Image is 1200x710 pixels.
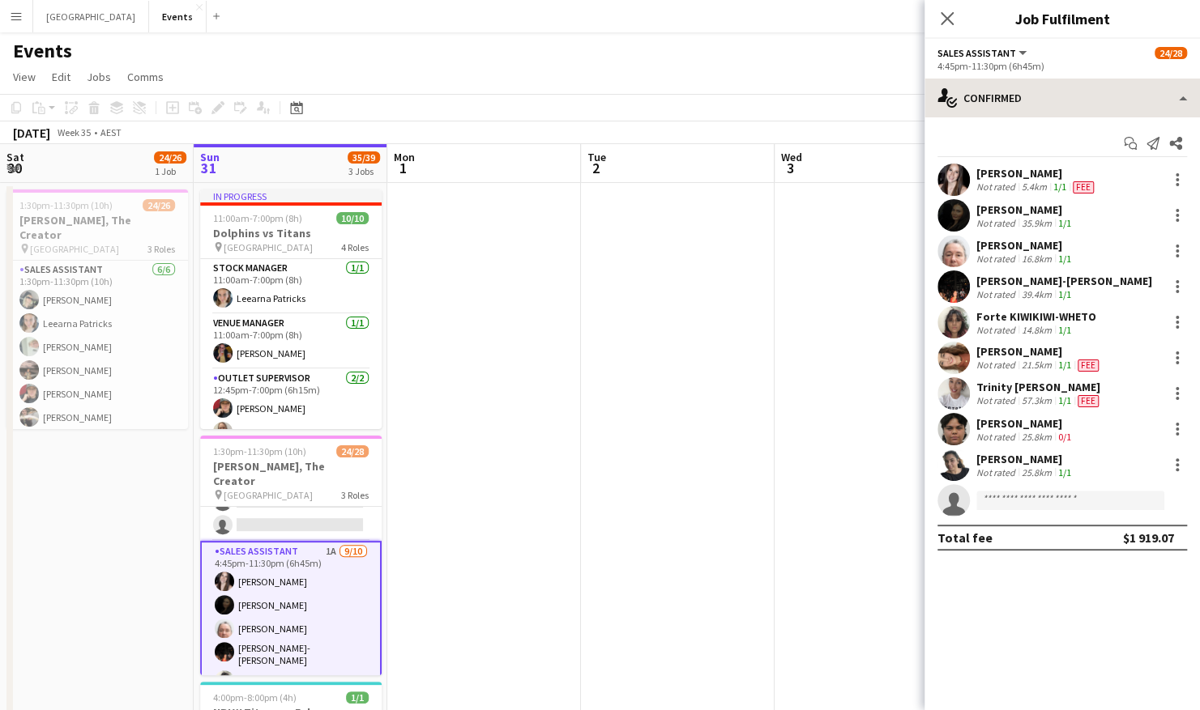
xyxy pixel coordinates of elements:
span: Sun [200,150,220,164]
div: Not rated [976,288,1019,300]
app-skills-label: 1/1 [1058,394,1071,406]
app-job-card: In progress11:00am-7:00pm (8h)10/10Dolphins vs Titans [GEOGRAPHIC_DATA]4 RolesStock Manager1/111:... [200,189,382,429]
span: 24/28 [1155,47,1187,59]
div: Crew has different fees then in role [1074,359,1102,372]
span: 30 [4,159,24,177]
h3: Job Fulfilment [925,8,1200,29]
div: [PERSON_NAME] [976,452,1074,466]
span: [GEOGRAPHIC_DATA] [224,489,313,501]
div: Not rated [976,324,1019,336]
span: Sales Assistant [937,47,1016,59]
span: Fee [1078,395,1099,407]
span: Tue [587,150,606,164]
div: 25.8km [1019,431,1055,443]
span: 3 Roles [341,489,369,501]
a: Comms [121,66,170,87]
span: Comms [127,70,164,84]
app-card-role: Stock Manager1/111:00am-7:00pm (8h)Leearna Patricks [200,259,382,314]
span: Week 35 [53,126,94,138]
div: 5.4km [1019,181,1050,193]
button: Sales Assistant [937,47,1029,59]
div: [PERSON_NAME] [976,202,1074,217]
div: 16.8km [1019,253,1055,265]
span: Jobs [87,70,111,84]
a: View [6,66,42,87]
div: 4:45pm-11:30pm (6h45m) [937,60,1187,72]
app-skills-label: 1/1 [1058,288,1071,300]
div: $1 919.07 [1123,529,1174,546]
h3: Dolphins vs Titans [200,226,382,240]
div: [PERSON_NAME] [976,238,1074,253]
span: 1:30pm-11:30pm (10h) [213,445,306,457]
div: 1 Job [155,165,186,177]
span: 3 [779,159,802,177]
div: 39.4km [1019,288,1055,300]
div: 3 Jobs [348,165,379,177]
span: 1/1 [346,691,369,704]
app-card-role: Outlet Supervisor2/212:45pm-7:00pm (6h15m)[PERSON_NAME][PERSON_NAME] [200,369,382,448]
app-skills-label: 1/1 [1058,253,1071,265]
span: View [13,70,36,84]
span: 1 [391,159,415,177]
div: 25.8km [1019,466,1055,478]
div: Not rated [976,181,1019,193]
span: Fee [1073,181,1094,193]
button: Events [149,1,207,32]
span: 2 [585,159,606,177]
div: Crew has different fees then in role [1070,181,1097,193]
span: Sat [6,150,24,164]
div: Confirmed [925,79,1200,117]
div: 57.3km [1019,394,1055,407]
div: Not rated [976,217,1019,229]
div: Forte KIWIKIWI-WHETO [976,309,1096,324]
span: 4 Roles [341,241,369,253]
div: 14.8km [1019,324,1055,336]
app-card-role: Venue Manager1/111:00am-7:00pm (8h)[PERSON_NAME] [200,314,382,369]
span: 31 [198,159,220,177]
div: Not rated [976,359,1019,372]
div: 35.9km [1019,217,1055,229]
span: 1:30pm-11:30pm (10h) [19,199,113,211]
app-skills-label: 1/1 [1058,324,1071,336]
app-skills-label: 1/1 [1053,181,1066,193]
span: 4:00pm-8:00pm (4h) [213,691,297,704]
div: Trinity [PERSON_NAME] [976,380,1102,394]
div: [PERSON_NAME] [976,344,1102,359]
app-job-card: 1:30pm-11:30pm (10h)24/26[PERSON_NAME], The Creator [GEOGRAPHIC_DATA]3 RolesSales Assistant6/61:3... [6,189,188,429]
span: [GEOGRAPHIC_DATA] [224,241,313,253]
a: Jobs [80,66,117,87]
a: Edit [45,66,77,87]
div: Total fee [937,529,993,546]
app-skills-label: 1/1 [1058,359,1071,371]
span: Fee [1078,359,1099,372]
button: [GEOGRAPHIC_DATA] [33,1,149,32]
app-skills-label: 0/1 [1058,431,1071,443]
h1: Events [13,39,72,63]
span: 10/10 [336,212,369,224]
div: [PERSON_NAME]-[PERSON_NAME] [976,274,1152,288]
h3: [PERSON_NAME], The Creator [200,459,382,488]
div: In progress [200,189,382,202]
div: [DATE] [13,125,50,141]
span: 24/26 [154,151,186,164]
span: 35/39 [348,151,380,164]
span: [GEOGRAPHIC_DATA] [30,243,119,255]
div: Not rated [976,431,1019,443]
div: Not rated [976,466,1019,478]
span: Edit [52,70,70,84]
div: AEST [100,126,122,138]
span: Wed [781,150,802,164]
div: Not rated [976,253,1019,265]
div: [PERSON_NAME] [976,166,1097,181]
span: 24/26 [143,199,175,211]
span: 11:00am-7:00pm (8h) [213,212,302,224]
span: 24/28 [336,445,369,457]
div: [PERSON_NAME] [976,416,1074,431]
span: Mon [394,150,415,164]
app-job-card: 1:30pm-11:30pm (10h)24/28[PERSON_NAME], The Creator [GEOGRAPHIC_DATA]3 Roles[PERSON_NAME][PERSON_... [200,436,382,675]
app-card-role: Sales Assistant6/61:30pm-11:30pm (10h)[PERSON_NAME]Leearna Patricks[PERSON_NAME][PERSON_NAME][PER... [6,261,188,433]
div: Not rated [976,394,1019,407]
